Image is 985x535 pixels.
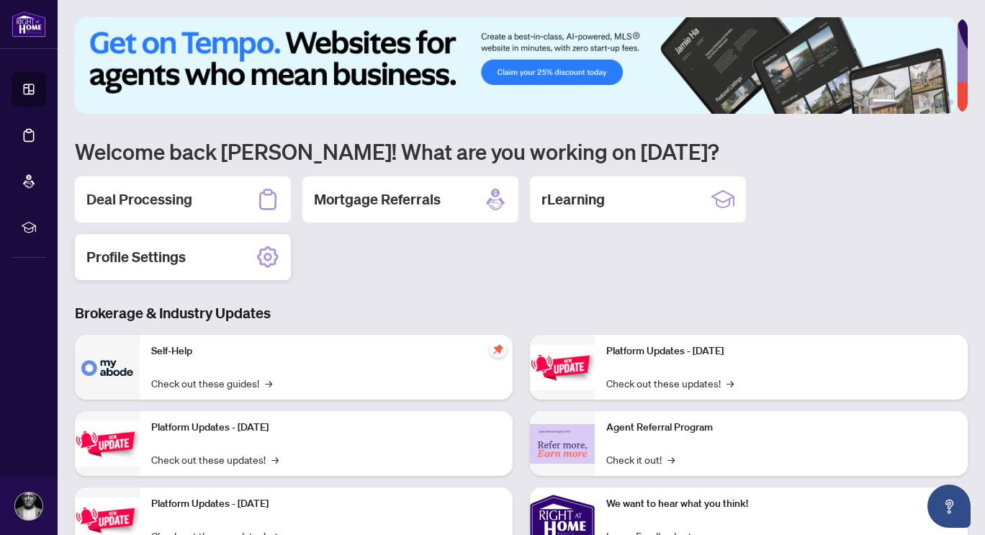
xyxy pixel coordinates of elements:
[530,424,595,464] img: Agent Referral Program
[12,11,46,37] img: logo
[541,189,605,210] h2: rLearning
[151,375,272,391] a: Check out these guides!→
[15,493,42,520] img: Profile Icon
[75,421,140,467] img: Platform Updates - September 16, 2025
[151,451,279,467] a: Check out these updates!→
[948,99,953,105] button: 6
[913,99,919,105] button: 3
[873,99,896,105] button: 1
[86,189,192,210] h2: Deal Processing
[667,451,675,467] span: →
[925,99,930,105] button: 4
[490,341,507,358] span: pushpin
[271,451,279,467] span: →
[75,17,957,114] img: Slide 0
[606,375,734,391] a: Check out these updates!→
[606,343,956,359] p: Platform Updates - [DATE]
[727,375,734,391] span: →
[314,189,441,210] h2: Mortgage Referrals
[606,496,956,512] p: We want to hear what you think!
[936,99,942,105] button: 5
[75,138,968,165] h1: Welcome back [PERSON_NAME]! What are you working on [DATE]?
[151,420,501,436] p: Platform Updates - [DATE]
[75,303,968,323] h3: Brokerage & Industry Updates
[606,451,675,467] a: Check it out!→
[927,485,971,528] button: Open asap
[75,335,140,400] img: Self-Help
[151,496,501,512] p: Platform Updates - [DATE]
[606,420,956,436] p: Agent Referral Program
[151,343,501,359] p: Self-Help
[530,345,595,390] img: Platform Updates - June 23, 2025
[86,247,186,267] h2: Profile Settings
[265,375,272,391] span: →
[901,99,907,105] button: 2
